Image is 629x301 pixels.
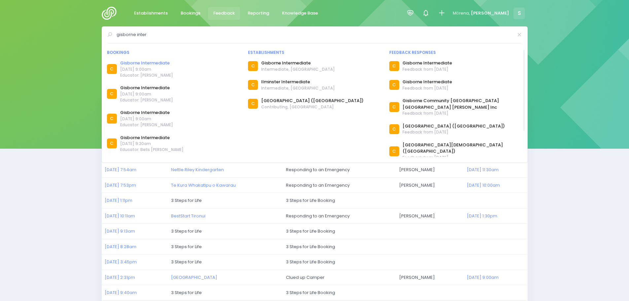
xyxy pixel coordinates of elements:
td: Clued up Camper [283,270,396,285]
td: 3 Steps for Life Booking [283,193,527,208]
a: Gisborne Intermediate [261,60,335,66]
a: [DATE] 1:11pm [105,197,132,204]
td: [PERSON_NAME] [396,270,464,285]
a: [GEOGRAPHIC_DATA][DEMOGRAPHIC_DATA] ([GEOGRAPHIC_DATA]) [402,142,522,155]
div: Establishments [248,50,381,56]
a: Gisborne Community [GEOGRAPHIC_DATA] [GEOGRAPHIC_DATA] [PERSON_NAME] Inc [402,97,522,110]
span: Educator: [PERSON_NAME] [120,97,173,103]
a: Te Kura Whakatipu o Kawarau [171,182,236,188]
a: Gisborne Intermediate [120,60,173,66]
span: Reporting [248,10,269,17]
a: [DATE] 1:30pm [467,213,497,219]
td: Responding to an Emergency [283,162,396,178]
div: Feedback responses [389,50,522,56]
a: Ilminster Intermediate [261,79,335,85]
div: C [389,146,399,156]
span: Educator: [PERSON_NAME] [120,72,173,78]
a: [GEOGRAPHIC_DATA] [171,274,217,281]
a: [DATE] 7:54am [105,167,136,173]
a: Gisborne Intermediate [402,79,452,85]
span: Contributing, [GEOGRAPHIC_DATA] [261,104,364,110]
div: C [107,89,117,99]
a: [DATE] 9:40am [105,289,137,296]
span: Intermediate, [GEOGRAPHIC_DATA] [261,85,335,91]
span: 3 Steps for Life [171,244,202,250]
td: 3 Steps for Life Booking [283,224,527,239]
span: 3 Steps for Life [171,289,202,296]
a: [DATE] 11:30am [467,167,499,173]
span: 3 Steps for Life [171,228,202,234]
span: 3 Steps for Life [171,259,202,265]
a: Gisborne Intermediate [120,134,184,141]
td: Responding to an Emergency [283,177,396,193]
a: [DATE] 10:00am [467,182,500,188]
div: C [248,99,258,109]
a: Gisborne Intermediate [120,109,173,116]
a: [DATE] 10:11am [105,213,135,219]
div: Bookings [107,50,240,56]
span: [DATE] 9:00am [120,66,173,72]
a: [DATE] 9:00am [467,274,499,281]
span: [PERSON_NAME] [471,10,509,17]
td: 3 Steps for Life Booking [283,285,527,301]
div: C [248,80,258,90]
td: [PERSON_NAME] [396,208,464,224]
a: Establishments [129,7,173,20]
td: [PERSON_NAME] [396,162,464,178]
a: [DATE] 7:53pm [105,182,136,188]
span: 3 Steps for Life [171,197,202,204]
span: Feedback from [DATE] [402,155,522,161]
div: C [389,102,399,112]
span: Establishments [134,10,168,17]
span: Feedback from [DATE] [402,66,452,72]
div: C [389,124,399,134]
span: Mōrena, [453,10,470,17]
a: Gisborne Intermediate [120,85,173,91]
span: Knowledge Base [282,10,318,17]
div: C [107,138,117,148]
span: Educator: Bells [PERSON_NAME] [120,147,184,153]
span: Feedback [213,10,235,17]
a: [GEOGRAPHIC_DATA] ([GEOGRAPHIC_DATA]) [402,123,505,130]
span: Educator: [PERSON_NAME] [120,122,173,128]
img: Logo [102,7,121,20]
a: Gisborne Intermediate [402,60,452,66]
span: Feedback from [DATE] [402,85,452,91]
td: 3 Steps for Life Booking [283,254,527,270]
div: C [107,64,117,74]
div: C [107,114,117,124]
span: S [513,8,525,19]
span: [DATE] 9:20am [120,141,184,147]
a: [DATE] 3:45pm [105,259,137,265]
td: 3 Steps for Life Booking [283,239,527,254]
span: Feedback from [DATE] [402,129,505,135]
div: C [389,80,399,90]
a: BestStart Tironui [171,213,205,219]
span: [DATE] 9:00am [120,116,173,122]
span: Intermediate, [GEOGRAPHIC_DATA] [261,66,335,72]
a: [DATE] 2:31pm [105,274,135,281]
span: Bookings [181,10,200,17]
a: [DATE] 8:28am [105,244,136,250]
div: C [389,61,399,71]
a: Bookings [175,7,206,20]
input: Search for anything (like establishments, bookings, or feedback) [117,30,513,40]
a: Reporting [242,7,275,20]
td: Responding to an Emergency [283,208,396,224]
a: [GEOGRAPHIC_DATA] ([GEOGRAPHIC_DATA]) [261,97,364,104]
a: Nettle Riley Kindergarten [171,167,224,173]
a: [DATE] 9:13am [105,228,135,234]
span: Feedback from [DATE] [402,110,522,116]
span: [DATE] 9:00am [120,91,173,97]
a: Feedback [208,7,240,20]
div: C [248,61,258,71]
a: Knowledge Base [277,7,324,20]
td: [PERSON_NAME] [396,177,464,193]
